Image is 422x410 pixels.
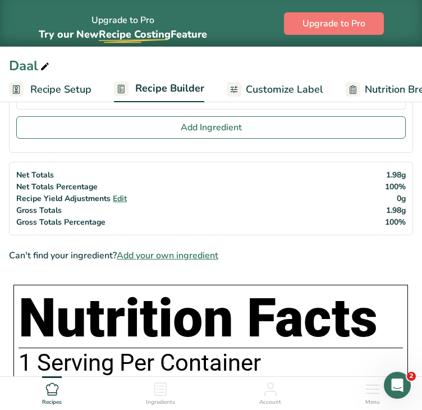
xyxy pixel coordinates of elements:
[16,205,62,216] span: Gross Totals
[385,181,406,192] span: 100%
[397,193,406,204] span: 0g
[348,376,403,407] span: 2mL
[39,28,207,41] span: Try our New Feature
[16,193,111,204] span: Recipe Yield Adjustments
[227,77,323,102] a: Customize Label
[9,249,413,262] div: Can't find your ingredient?
[384,372,411,399] iframe: Intercom live chat
[302,17,365,30] span: Upgrade to Pro
[365,398,380,407] span: Menu
[386,170,406,180] span: 1.98g
[9,56,52,76] div: Daal
[16,217,105,227] span: Gross Totals Percentage
[19,376,176,407] span: Serving Size
[114,76,204,103] a: Recipe Builder
[181,121,242,134] span: Add Ingredient
[259,398,281,407] span: Account
[42,398,62,407] span: Recipes
[9,77,91,102] a: Recipe Setup
[246,82,323,97] span: Customize Label
[135,81,204,96] span: Recipe Builder
[42,377,62,407] a: Recipes
[146,398,175,407] span: Ingredients
[386,205,406,216] span: 1.98g
[19,290,403,348] h1: Nutrition Facts
[39,4,207,42] div: Upgrade to Pro
[16,170,54,180] span: Net Totals
[113,193,127,204] span: Edit
[385,217,406,227] span: 100%
[259,377,281,407] a: Account
[16,116,406,139] button: Add Ingredient
[117,249,218,262] span: Add your own ingredient
[30,82,91,97] span: Recipe Setup
[16,181,98,192] span: Net Totals Percentage
[99,28,171,41] span: Recipe Costing
[19,350,403,376] div: 1 Serving Per Container
[146,377,175,407] a: Ingredients
[407,372,416,381] span: 2
[284,12,384,35] button: Upgrade to Pro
